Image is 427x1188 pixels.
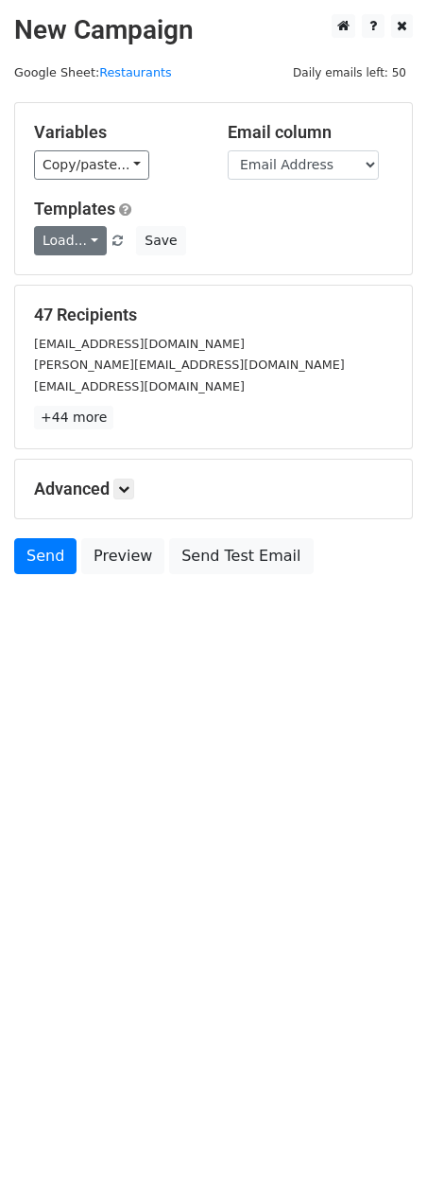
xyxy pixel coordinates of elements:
[34,379,245,393] small: [EMAIL_ADDRESS][DOMAIN_NAME]
[34,150,149,180] a: Copy/paste...
[34,358,345,372] small: [PERSON_NAME][EMAIL_ADDRESS][DOMAIN_NAME]
[136,226,185,255] button: Save
[34,406,113,429] a: +44 more
[99,65,171,79] a: Restaurants
[81,538,164,574] a: Preview
[228,122,393,143] h5: Email column
[169,538,313,574] a: Send Test Email
[34,479,393,499] h5: Advanced
[34,305,393,325] h5: 47 Recipients
[14,14,413,46] h2: New Campaign
[14,538,77,574] a: Send
[286,65,413,79] a: Daily emails left: 50
[286,62,413,83] span: Daily emails left: 50
[34,122,199,143] h5: Variables
[34,199,115,218] a: Templates
[34,226,107,255] a: Load...
[333,1097,427,1188] iframe: Chat Widget
[14,65,172,79] small: Google Sheet:
[34,337,245,351] small: [EMAIL_ADDRESS][DOMAIN_NAME]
